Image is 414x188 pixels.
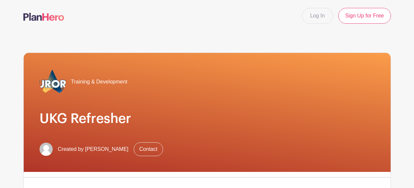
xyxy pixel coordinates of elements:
a: Sign Up for Free [338,8,391,24]
img: 2023_COA_Horiz_Logo_PMS_BlueStroke%204.png [40,69,66,95]
img: default-ce2991bfa6775e67f084385cd625a349d9dcbb7a52a09fb2fda1e96e2d18dcdb.png [40,143,53,156]
span: Training & Development [71,78,127,86]
h1: UKG Refresher [40,111,375,127]
span: Created by [PERSON_NAME] [58,145,128,153]
a: Contact [134,142,163,156]
a: Log In [302,8,333,24]
img: logo-507f7623f17ff9eddc593b1ce0a138ce2505c220e1c5a4e2b4648c50719b7d32.svg [23,13,64,21]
